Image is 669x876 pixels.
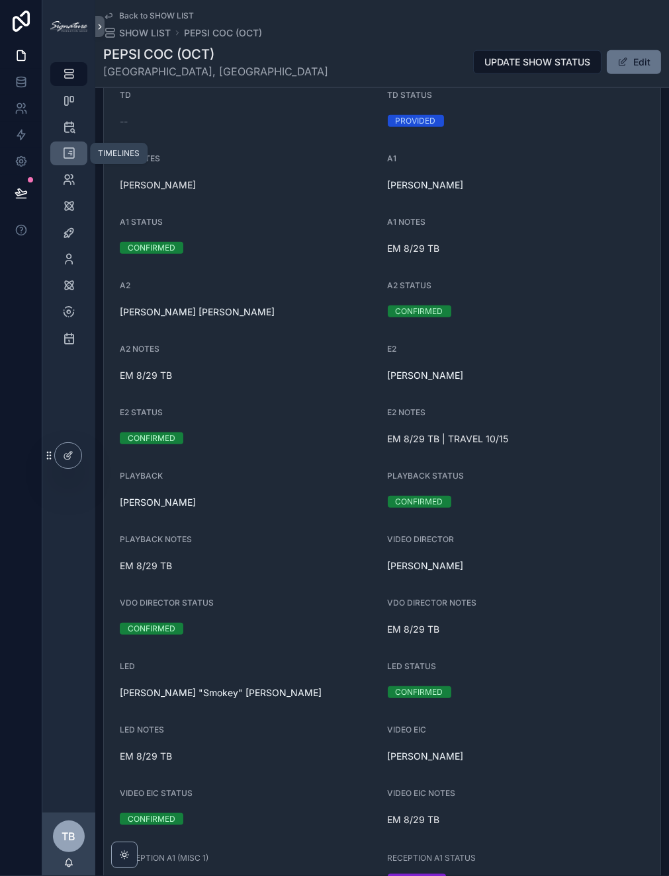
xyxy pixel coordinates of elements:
[120,853,208,863] span: RECEPTION A1 (MISC 1)
[120,750,377,763] span: EM 8/29 TB
[128,242,175,254] div: CONFIRMED
[388,179,464,192] a: [PERSON_NAME]
[120,725,164,735] span: LED NOTES
[388,217,426,227] span: A1 NOTES
[120,661,135,671] span: LED
[119,11,194,21] span: Back to SHOW LIST
[120,115,128,128] span: --
[120,344,159,354] span: A2 NOTES
[388,788,456,798] span: VIDEO EIC NOTES
[396,305,443,317] div: CONFIRMED
[388,407,426,417] span: E2 NOTES
[388,750,464,763] a: [PERSON_NAME]
[103,11,194,21] a: Back to SHOW LIST
[119,26,171,40] span: SHOW LIST
[98,148,140,159] div: TIMELINES
[388,813,645,826] span: EM 8/29 TB
[396,496,443,508] div: CONFIRMED
[388,623,645,636] span: EM 8/29 TB
[388,725,427,735] span: VIDEO EIC
[103,63,328,79] span: [GEOGRAPHIC_DATA], [GEOGRAPHIC_DATA]
[103,45,328,63] h1: PEPSI COC (OCT)
[388,153,397,163] span: A1
[50,21,87,32] img: App logo
[396,686,443,698] div: CONFIRMED
[120,305,275,319] a: [PERSON_NAME] [PERSON_NAME]
[120,280,130,290] span: A2
[120,496,196,509] a: [PERSON_NAME]
[388,598,477,608] span: VDO DIRECTOR NOTES
[120,686,322,699] a: [PERSON_NAME] "Smokey" [PERSON_NAME]
[388,280,432,290] span: A2 STATUS
[120,598,214,608] span: VDO DIRECTOR STATUS
[388,432,645,446] span: EM 8/29 TB | TRAVEL 10/15
[473,50,602,74] button: UPDATE SHOW STATUS
[120,559,377,573] span: EM 8/29 TB
[388,90,433,100] span: TD STATUS
[103,26,171,40] a: SHOW LIST
[120,217,163,227] span: A1 STATUS
[128,813,175,825] div: CONFIRMED
[120,369,377,382] span: EM 8/29 TB
[42,53,95,368] div: scrollable content
[607,50,661,74] button: Edit
[388,534,455,544] span: VIDEO DIRECTOR
[388,369,464,382] a: [PERSON_NAME]
[62,828,76,844] span: TB
[388,344,397,354] span: E2
[484,56,590,69] span: UPDATE SHOW STATUS
[128,623,175,635] div: CONFIRMED
[120,90,131,100] span: TD
[388,242,645,255] span: EM 8/29 TB
[120,471,163,481] span: PLAYBACK
[128,432,175,444] div: CONFIRMED
[120,179,377,192] span: [PERSON_NAME]
[396,115,436,127] div: PROVIDED
[184,26,262,40] a: PEPSI COC (OCT)
[120,788,193,798] span: VIDEO EIC STATUS
[388,559,464,573] a: [PERSON_NAME]
[388,853,476,863] span: RECEPTION A1 STATUS
[388,471,465,481] span: PLAYBACK STATUS
[120,407,163,417] span: E2 STATUS
[388,661,437,671] span: LED STATUS
[120,534,192,544] span: PLAYBACK NOTES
